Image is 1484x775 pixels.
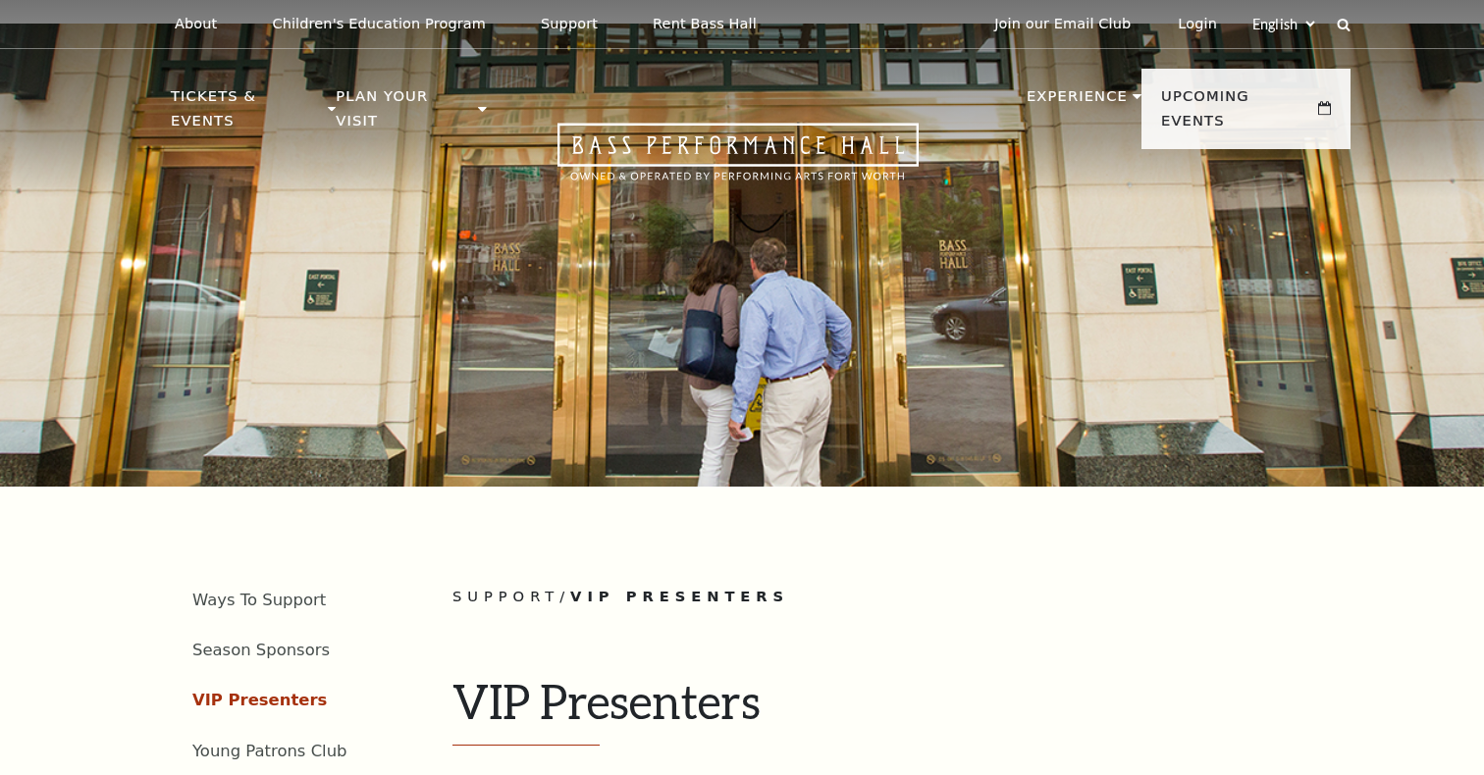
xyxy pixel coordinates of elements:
[336,84,473,144] p: Plan Your Visit
[1161,84,1313,144] p: Upcoming Events
[272,16,486,32] p: Children's Education Program
[192,742,347,760] a: Young Patrons Club
[1027,84,1128,120] p: Experience
[541,16,598,32] p: Support
[175,16,217,32] p: About
[192,591,326,609] a: Ways To Support
[452,585,1351,609] p: /
[653,16,757,32] p: Rent Bass Hall
[452,673,1351,746] h1: VIP Presenters
[570,588,789,604] span: VIP Presenters
[192,641,330,659] a: Season Sponsors
[171,84,323,144] p: Tickets & Events
[1248,15,1318,33] select: Select:
[192,691,327,709] a: VIP Presenters
[452,588,559,604] span: Support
